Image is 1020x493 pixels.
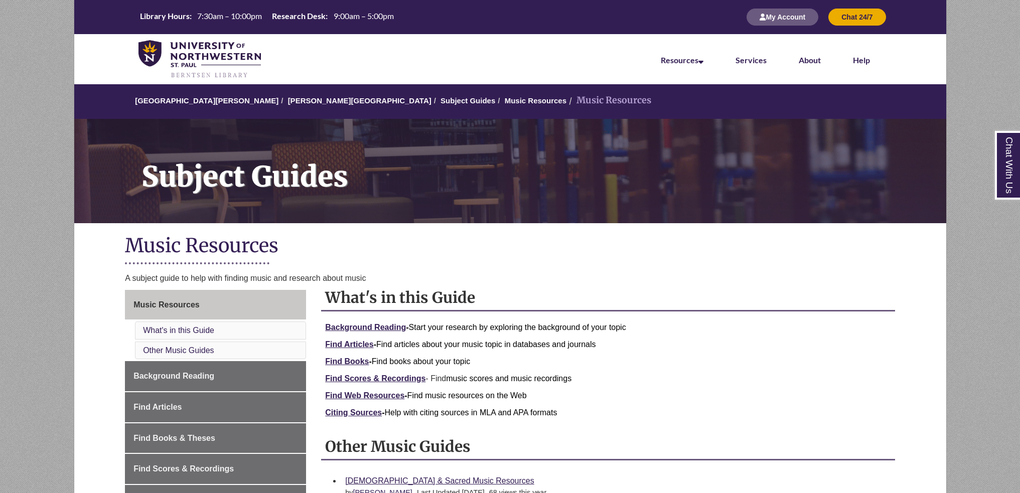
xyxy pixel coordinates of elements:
[345,476,534,485] a: [DEMOGRAPHIC_DATA] & Sacred Music Resources
[125,274,366,282] span: A subject guide to help with finding music and research about music
[747,9,818,26] button: My Account
[130,119,946,210] h1: Subject Guides
[133,403,182,411] span: Find Articles
[325,357,369,366] a: Find Books
[125,361,306,391] a: Background Reading
[325,391,404,400] a: Find Web Resources
[828,9,886,26] button: Chat 24/7
[325,408,557,417] span: Help with citing sources in MLA and APA formats
[125,290,306,320] a: Music Resources
[325,373,891,385] p: - Find
[125,233,895,260] h1: Music Resources
[133,434,215,442] span: Find Books & Theses
[325,357,470,366] span: Find books about your topic
[325,323,408,332] strong: -
[566,93,651,108] li: Music Resources
[325,340,596,349] span: Find articles about your music topic in databases and journals
[321,285,895,311] h2: What's in this Guide
[125,392,306,422] a: Find Articles
[136,11,193,22] th: Library Hours:
[325,357,371,366] strong: -
[197,11,262,21] span: 7:30am – 10:00pm
[325,340,373,349] a: Find Articles
[325,323,406,332] a: Background Reading
[325,391,407,400] strong: -
[135,96,278,105] a: [GEOGRAPHIC_DATA][PERSON_NAME]
[74,119,946,223] a: Subject Guides
[853,55,870,65] a: Help
[325,323,626,332] span: Start your research by exploring the background of your topic
[133,464,234,473] span: Find Scores & Recordings
[325,374,425,383] a: Find Scores & Recordings
[325,340,376,349] strong: -
[736,55,767,65] a: Services
[661,55,703,65] a: Resources
[133,372,214,380] span: Background Reading
[125,423,306,453] a: Find Books & Theses
[321,434,895,460] h2: Other Music Guides
[143,346,214,355] a: Other Music Guides
[334,11,394,21] span: 9:00am – 5:00pm
[136,11,398,24] a: Hours Today
[268,11,329,22] th: Research Desk:
[828,13,886,21] a: Chat 24/7
[325,408,382,417] a: Citing Sources
[138,40,261,79] img: UNWSP Library Logo
[446,374,571,383] span: music scores and music recordings
[441,96,495,105] a: Subject Guides
[505,96,566,105] a: Music Resources
[325,408,384,417] strong: -
[747,13,818,21] a: My Account
[133,300,200,309] span: Music Resources
[325,391,526,400] span: Find music resources on the Web
[799,55,821,65] a: About
[143,326,214,335] a: What's in this Guide
[136,11,398,23] table: Hours Today
[125,454,306,484] a: Find Scores & Recordings
[288,96,431,105] a: [PERSON_NAME][GEOGRAPHIC_DATA]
